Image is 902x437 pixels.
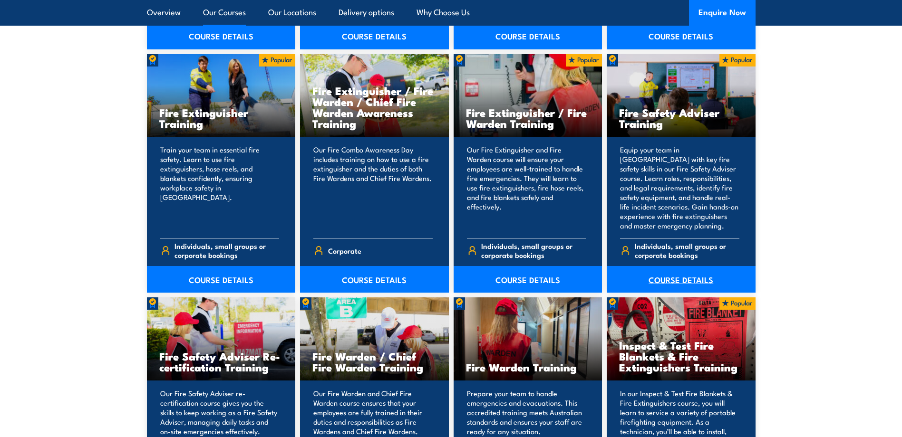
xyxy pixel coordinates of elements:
[466,107,590,129] h3: Fire Extinguisher / Fire Warden Training
[312,351,436,372] h3: Fire Warden / Chief Fire Warden Training
[159,107,283,129] h3: Fire Extinguisher Training
[313,145,433,230] p: Our Fire Combo Awareness Day includes training on how to use a fire extinguisher and the duties o...
[466,361,590,372] h3: Fire Warden Training
[481,241,586,259] span: Individuals, small groups or corporate bookings
[467,145,586,230] p: Our Fire Extinguisher and Fire Warden course will ensure your employees are well-trained to handl...
[619,340,743,372] h3: Inspect & Test Fire Blankets & Fire Extinguishers Training
[147,266,296,293] a: COURSE DETAILS
[328,243,361,258] span: Corporate
[300,266,449,293] a: COURSE DETAILS
[312,85,436,129] h3: Fire Extinguisher / Fire Warden / Chief Fire Warden Awareness Training
[454,266,602,293] a: COURSE DETAILS
[160,145,280,230] p: Train your team in essential fire safety. Learn to use fire extinguishers, hose reels, and blanke...
[300,23,449,49] a: COURSE DETAILS
[147,23,296,49] a: COURSE DETAILS
[619,107,743,129] h3: Fire Safety Adviser Training
[159,351,283,372] h3: Fire Safety Adviser Re-certification Training
[175,241,279,259] span: Individuals, small groups or corporate bookings
[635,241,739,259] span: Individuals, small groups or corporate bookings
[607,23,756,49] a: COURSE DETAILS
[620,145,739,230] p: Equip your team in [GEOGRAPHIC_DATA] with key fire safety skills in our Fire Safety Adviser cours...
[607,266,756,293] a: COURSE DETAILS
[454,23,602,49] a: COURSE DETAILS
